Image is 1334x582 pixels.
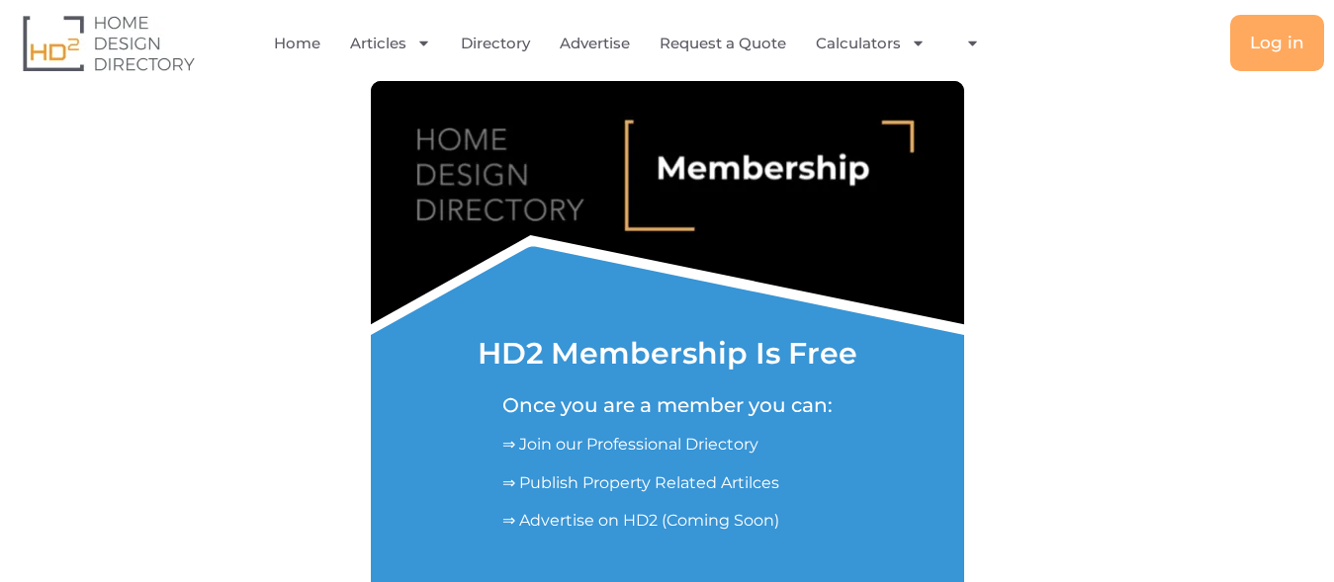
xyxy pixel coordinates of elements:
a: Request a Quote [660,21,786,66]
a: Articles [350,21,431,66]
a: Directory [461,21,530,66]
span: Log in [1250,35,1304,51]
h1: HD2 Membership Is Free [478,339,857,369]
p: ⇒ Advertise on HD2 (Coming Soon) [502,509,833,533]
a: Calculators [816,21,926,66]
a: Advertise [560,21,630,66]
nav: Menu [273,21,996,66]
a: Home [274,21,320,66]
p: ⇒ Publish Property Related Artilces [502,471,833,495]
p: ⇒ Join our Professional Driectory [502,433,833,457]
a: Log in [1230,15,1324,71]
h5: Once you are a member you can: [502,393,833,417]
